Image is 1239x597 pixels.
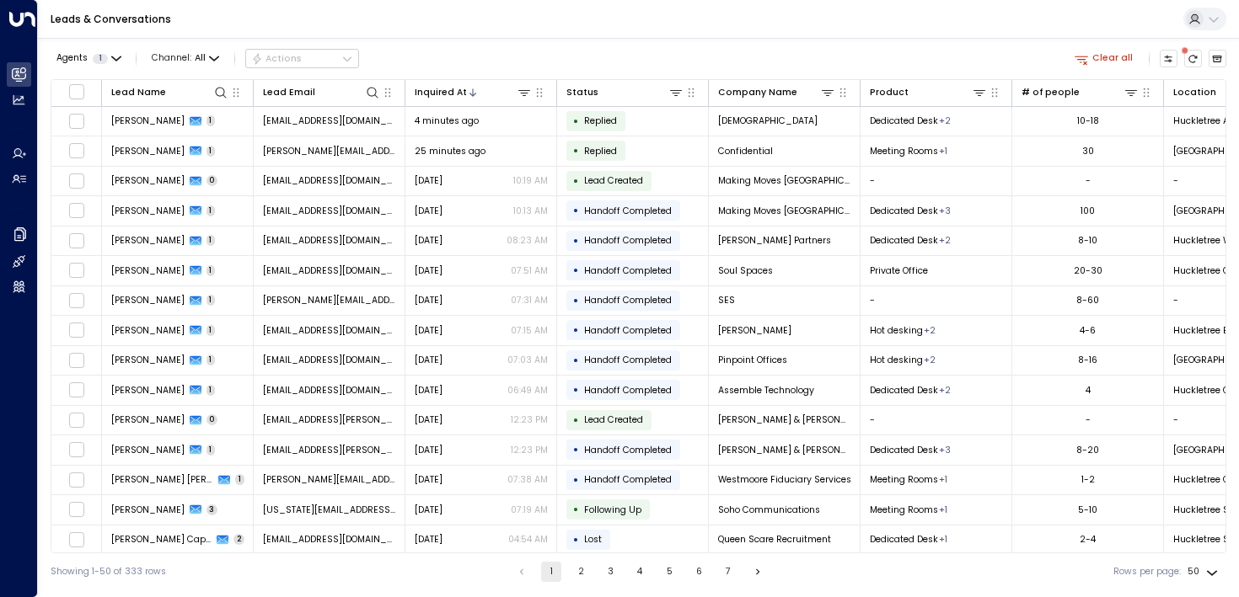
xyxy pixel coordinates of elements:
div: • [573,469,579,491]
td: - [861,167,1012,196]
div: Private Office [939,145,947,157]
span: Replied [584,145,617,157]
span: Jemima Townsend [111,444,185,456]
span: Agents [56,54,88,63]
span: Yesterday [415,264,442,277]
div: Hot desking,Meeting Rooms [939,115,951,127]
span: Handoff Completed [584,234,672,247]
span: Tomal Aguirre [111,264,185,277]
span: Jemima Townsend [111,413,185,426]
div: Lead Name [111,84,229,100]
p: 12:23 PM [511,444,548,456]
span: Queen Scare Recruitment [718,533,831,546]
nav: pagination navigation [511,562,769,582]
div: 100 [1081,205,1095,217]
span: 1 [206,445,216,456]
div: 8-10 [1078,234,1097,247]
span: Lost [584,533,602,546]
span: Handoff Completed [584,473,672,486]
span: 1 [206,295,216,306]
div: • [573,110,579,132]
span: Yesterday [415,354,442,366]
span: Toggle select row [68,173,84,189]
span: Yesterday [415,234,442,247]
div: 5-10 [1078,504,1097,516]
span: Brightwell Partners [718,234,831,247]
span: Toggle select row [68,113,84,129]
div: • [573,439,579,461]
div: Lead Name [111,85,166,100]
div: • [573,259,579,281]
span: There are new threads available. Refresh the grid to view the latest updates. [1184,50,1203,68]
span: 3 [206,504,218,515]
div: Company Name [718,85,797,100]
span: Making Moves London [718,174,851,187]
span: tomal@soulspaces.london [263,264,396,277]
button: Go to next page [748,562,768,582]
div: Hot desking,Private Office [939,384,951,397]
div: 2-4 [1080,533,1096,546]
p: 07:15 AM [511,324,548,337]
span: Toggle select row [68,263,84,279]
span: Toggle select row [68,531,84,547]
span: Handoff Completed [584,264,672,277]
div: 50 [1188,562,1221,582]
div: 10-18 [1077,115,1099,127]
p: 07:19 AM [511,504,548,516]
div: Actions [251,53,303,65]
span: jgt@devono.com [263,115,396,127]
span: Handoff Completed [584,205,672,217]
span: Sarah Aver [111,234,185,247]
button: Go to page 2 [571,562,591,582]
span: andrew.mccallum@gryphonpropertypartners.com [263,473,396,486]
div: Company Name [718,84,836,100]
button: Clear all [1070,50,1139,67]
span: Meeting Rooms [870,504,938,516]
span: Toggle select all [68,83,84,99]
span: Stein Johnsen [111,473,214,486]
div: Inquired At [415,84,533,100]
p: 10:13 AM [513,205,548,217]
span: 4 minutes ago [415,115,479,127]
div: • [573,379,579,401]
span: Westmoore Fiduciary Services [718,473,851,486]
span: Pinpoint Offices [718,354,787,366]
span: Dedicated Desk [870,234,938,247]
span: Toggle select row [68,472,84,488]
span: Lead Created [584,413,643,426]
span: 1 [206,354,216,365]
span: Toggle select row [68,143,84,159]
span: Yesterday [415,294,442,306]
div: Product [870,84,988,100]
div: • [573,230,579,252]
span: 0 [206,414,218,425]
span: Rachel Stead [111,145,185,157]
div: 8-20 [1076,444,1099,456]
span: Reim Capital [111,533,212,546]
span: Toggle select row [68,292,84,308]
span: Confidential [718,145,773,157]
div: • [573,319,579,341]
button: page 1 [541,562,561,582]
span: Yesterday [415,174,442,187]
td: - [861,406,1012,435]
div: Status [566,85,598,100]
div: Private Office [939,533,947,546]
p: 07:31 AM [511,294,548,306]
span: Meeting Rooms [870,145,938,157]
div: Lead Email [263,85,315,100]
span: Handoff Completed [584,384,672,397]
span: Oct 07, 2025 [415,413,442,426]
span: Soul Spaces [718,264,773,277]
span: Handoff Completed [584,324,672,337]
div: - [1086,174,1091,187]
span: rachel.stead@makingmoves.london [263,145,396,157]
span: Toggle select row [68,322,84,338]
div: # of people [1022,85,1080,100]
span: Horace [718,324,791,337]
span: Yesterday [415,324,442,337]
span: Dedicated Desk [870,384,938,397]
p: 07:38 AM [507,473,548,486]
a: Leads & Conversations [51,12,171,26]
span: Soho Communications [718,504,820,516]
